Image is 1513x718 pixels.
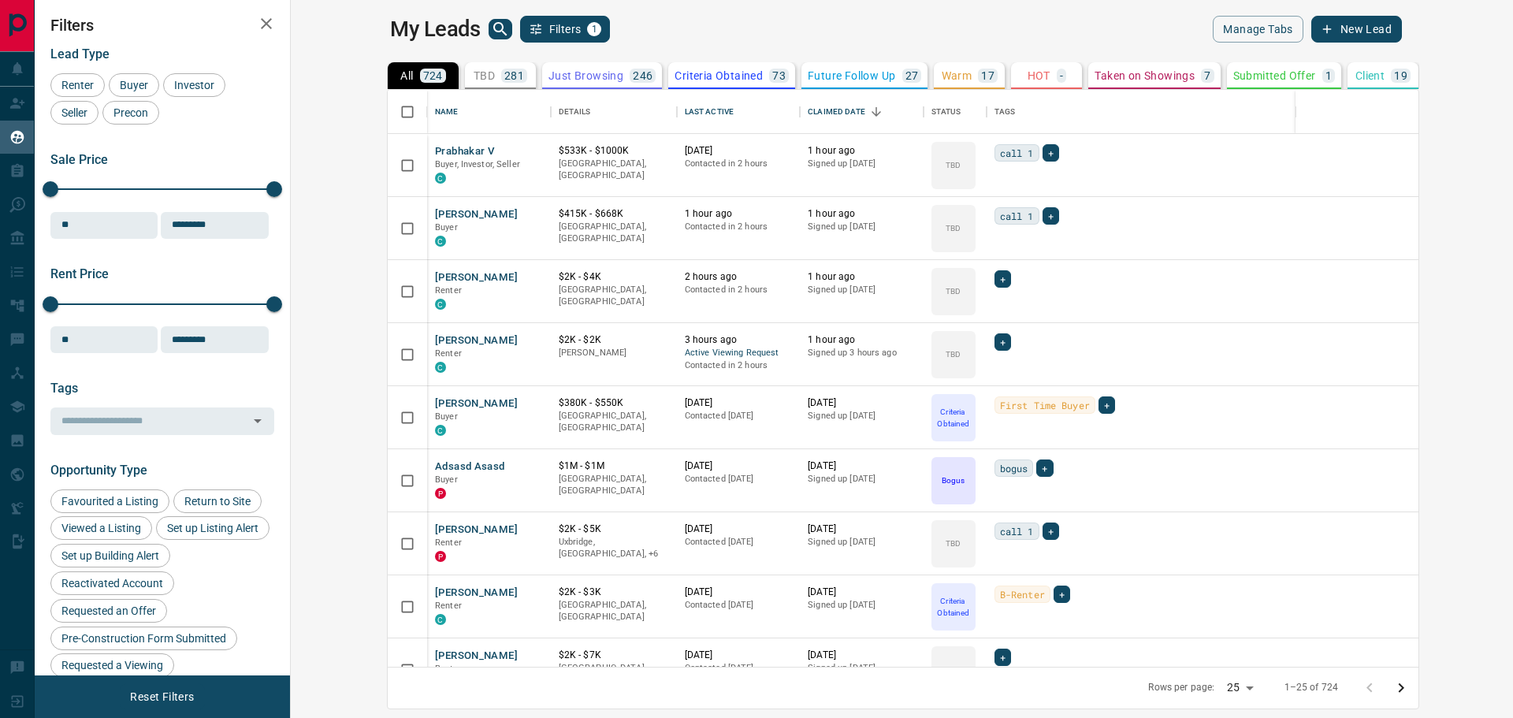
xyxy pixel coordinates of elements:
p: [DATE] [685,396,793,410]
span: + [1048,145,1054,161]
p: - [1060,70,1063,81]
p: Contacted [DATE] [685,536,793,549]
p: [GEOGRAPHIC_DATA], [GEOGRAPHIC_DATA] [559,284,669,308]
p: Signed up [DATE] [808,599,916,612]
p: 2 hours ago [685,270,793,284]
div: Claimed Date [800,90,924,134]
p: $2K - $4K [559,270,669,284]
div: Name [435,90,459,134]
p: TBD [946,285,961,297]
p: [DATE] [685,586,793,599]
p: Rows per page: [1148,681,1214,694]
span: Precon [108,106,154,119]
button: search button [489,19,512,39]
p: Signed up [DATE] [808,158,916,170]
button: Filters1 [520,16,611,43]
span: Lead Type [50,47,110,61]
button: Reset Filters [120,683,204,710]
div: Return to Site [173,489,262,513]
span: + [1042,460,1047,476]
p: [DATE] [808,523,916,536]
p: HOT [1028,70,1050,81]
span: 1 [589,24,600,35]
p: Just Browsing [548,70,623,81]
p: [DATE] [808,649,916,662]
div: Requested an Offer [50,599,167,623]
div: condos.ca [435,173,446,184]
p: Contacted [DATE] [685,410,793,422]
div: Viewed a Listing [50,516,152,540]
h2: Filters [50,16,274,35]
p: TBD [946,159,961,171]
div: + [994,270,1011,288]
p: TBD [474,70,495,81]
span: Requested an Offer [56,605,162,617]
span: First Time Buyer [1000,397,1090,413]
p: Warm [942,70,972,81]
span: Renter [435,601,462,611]
span: Requested a Viewing [56,659,169,671]
span: Renter [435,538,462,548]
p: [DATE] [685,649,793,662]
p: TBD [946,222,961,234]
span: Buyer [435,411,458,422]
p: Contacted [DATE] [685,599,793,612]
p: $2K - $7K [559,649,669,662]
p: $2K - $3K [559,586,669,599]
p: 1 [1325,70,1332,81]
span: Return to Site [179,495,256,508]
p: $2K - $5K [559,523,669,536]
button: [PERSON_NAME] [435,649,518,664]
p: Contacted in 2 hours [685,284,793,296]
div: Seller [50,101,99,125]
p: $533K - $1000K [559,144,669,158]
p: Contacted in 2 hours [685,359,793,372]
p: 19 [1394,70,1407,81]
div: + [1099,396,1115,414]
p: [DATE] [685,144,793,158]
span: call 1 [1000,145,1034,161]
p: Signed up 3 hours ago [808,347,916,359]
span: + [1048,523,1054,539]
div: condos.ca [435,236,446,247]
p: [DATE] [808,459,916,473]
div: + [1043,207,1059,225]
p: Contacted in 2 hours [685,221,793,233]
button: Adsasd Asasd [435,459,505,474]
span: Rent Price [50,266,109,281]
p: [GEOGRAPHIC_DATA], [GEOGRAPHIC_DATA] [559,221,669,245]
div: Last Active [685,90,734,134]
div: Buyer [109,73,159,97]
p: [DATE] [685,459,793,473]
p: [GEOGRAPHIC_DATA], [GEOGRAPHIC_DATA] [559,599,669,623]
span: Tags [50,381,78,396]
p: Criteria Obtained [933,406,974,430]
div: Details [559,90,591,134]
p: $415K - $668K [559,207,669,221]
div: Reactivated Account [50,571,174,595]
p: 281 [504,70,524,81]
span: bogus [1000,460,1028,476]
p: 1–25 of 724 [1284,681,1338,694]
div: Set up Building Alert [50,544,170,567]
button: Go to next page [1385,672,1417,704]
p: [GEOGRAPHIC_DATA], [GEOGRAPHIC_DATA] [559,158,669,182]
p: Criteria Obtained [675,70,763,81]
p: Client [1355,70,1385,81]
button: Manage Tabs [1213,16,1303,43]
p: Taken on Showings [1095,70,1195,81]
p: Signed up [DATE] [808,536,916,549]
span: Active Viewing Request [685,347,793,360]
p: [GEOGRAPHIC_DATA], [GEOGRAPHIC_DATA] [559,410,669,434]
p: 7 [1204,70,1210,81]
p: 17 [981,70,994,81]
p: 1 hour ago [808,144,916,158]
div: Last Active [677,90,801,134]
span: B-Renter [1000,586,1045,602]
p: [DATE] [808,396,916,410]
p: Signed up [DATE] [808,662,916,675]
button: Sort [865,101,887,123]
button: Open [247,410,269,432]
p: 1 hour ago [685,207,793,221]
p: Submitted Offer [1233,70,1316,81]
